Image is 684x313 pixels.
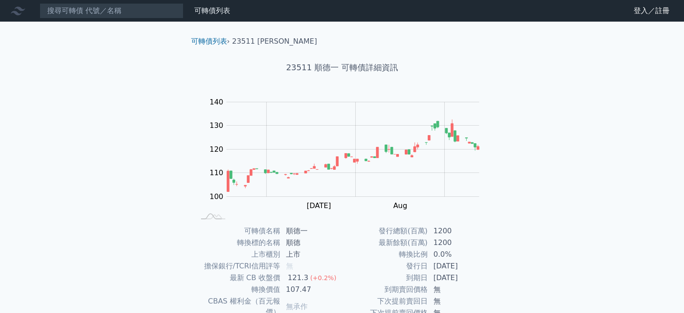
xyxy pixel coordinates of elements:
li: › [191,36,230,47]
input: 搜尋可轉債 代號／名稱 [40,3,183,18]
td: 轉換價值 [195,284,281,295]
td: 發行日 [342,260,428,272]
h1: 23511 順德一 可轉債詳細資訊 [184,61,501,74]
td: [DATE] [428,272,490,284]
td: 0.0% [428,249,490,260]
a: 可轉債列表 [194,6,230,15]
tspan: 110 [210,168,224,177]
g: Series [227,119,479,191]
tspan: [DATE] [307,201,331,210]
tspan: 130 [210,121,224,130]
tspan: 140 [210,98,224,106]
td: 轉換標的名稱 [195,237,281,249]
tspan: 100 [210,192,224,201]
td: 無 [428,284,490,295]
td: 上市櫃別 [195,249,281,260]
td: 1200 [428,237,490,249]
td: 上市 [281,249,342,260]
td: 下次提前賣回日 [342,295,428,307]
td: 到期賣回價格 [342,284,428,295]
td: [DATE] [428,260,490,272]
td: 發行總額(百萬) [342,225,428,237]
td: 順德 [281,237,342,249]
g: Chart [205,98,492,210]
td: 最新餘額(百萬) [342,237,428,249]
td: 1200 [428,225,490,237]
tspan: 120 [210,145,224,154]
span: 無承作 [286,302,308,311]
td: 可轉債名稱 [195,225,281,237]
td: 107.47 [281,284,342,295]
span: 無 [286,262,293,270]
div: 121.3 [286,272,310,283]
tspan: Aug [393,201,407,210]
td: 擔保銀行/TCRI信用評等 [195,260,281,272]
a: 登入／註冊 [626,4,677,18]
span: (+0.2%) [310,274,336,281]
td: 順德一 [281,225,342,237]
td: 無 [428,295,490,307]
td: 最新 CB 收盤價 [195,272,281,284]
td: 轉換比例 [342,249,428,260]
li: 23511 [PERSON_NAME] [232,36,317,47]
a: 可轉債列表 [191,37,227,45]
td: 到期日 [342,272,428,284]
